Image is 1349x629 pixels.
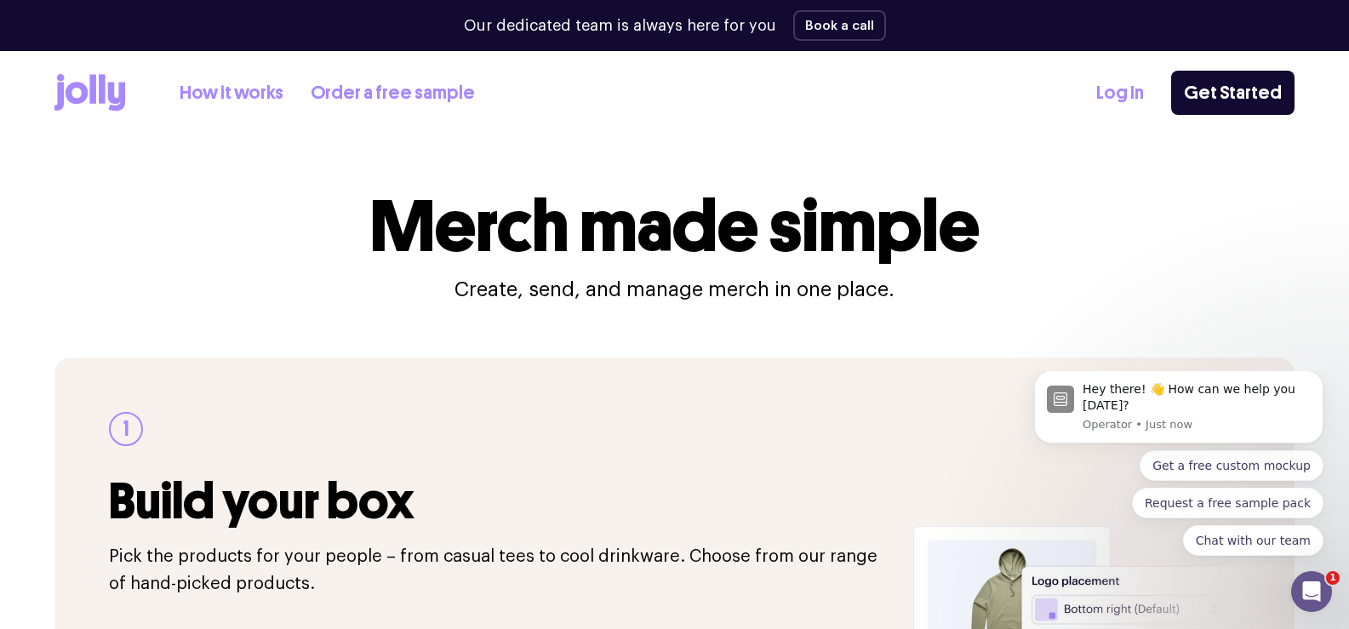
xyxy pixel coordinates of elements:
[793,10,886,41] button: Book a call
[174,154,315,185] button: Quick reply: Chat with our team
[1096,79,1144,107] a: Log In
[1171,71,1295,115] a: Get Started
[109,543,893,598] p: Pick the products for your people – from casual tees to cool drinkware. Choose from our range of ...
[1326,571,1340,585] span: 1
[74,10,302,43] div: Message content
[38,14,66,42] img: Profile image for Operator
[74,46,302,61] p: Message from Operator, sent Just now
[109,473,893,529] h3: Build your box
[26,79,315,185] div: Quick reply options
[370,191,980,262] h1: Merch made simple
[131,79,315,110] button: Quick reply: Get a free custom mockup
[123,117,315,147] button: Quick reply: Request a free sample pack
[311,79,475,107] a: Order a free sample
[1009,371,1349,566] iframe: Intercom notifications message
[74,10,302,43] div: Hey there! 👋 How can we help you [DATE]?
[109,412,143,446] div: 1
[1291,571,1332,612] iframe: Intercom live chat
[180,79,283,107] a: How it works
[454,276,895,303] p: Create, send, and manage merch in one place.
[464,14,776,37] p: Our dedicated team is always here for you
